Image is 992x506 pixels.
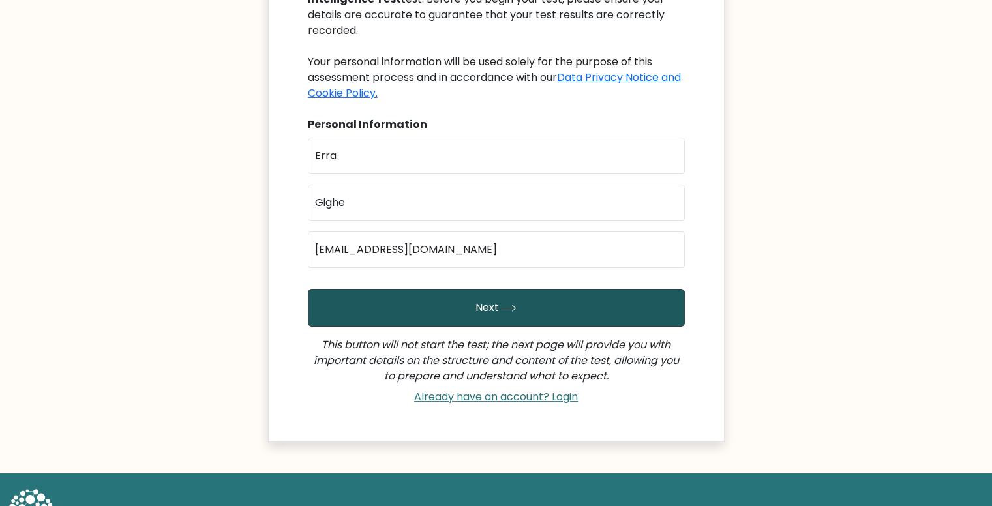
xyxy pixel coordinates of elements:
input: Email [308,231,685,268]
div: Personal Information [308,117,685,132]
button: Next [308,289,685,327]
input: Last name [308,185,685,221]
a: Already have an account? Login [409,389,583,404]
a: Data Privacy Notice and Cookie Policy. [308,70,681,100]
i: This button will not start the test; the next page will provide you with important details on the... [314,337,679,383]
input: First name [308,138,685,174]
